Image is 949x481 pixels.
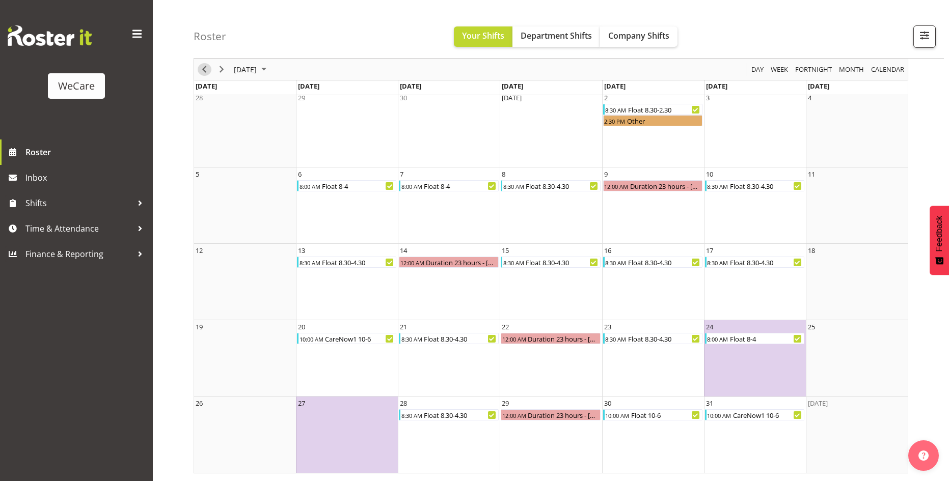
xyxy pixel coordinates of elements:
[706,398,713,408] div: 31
[707,333,729,344] div: 8:00 AM
[600,26,677,47] button: Company Shifts
[194,244,296,320] td: Sunday, October 12, 2025
[500,244,602,320] td: Wednesday, October 15, 2025
[808,245,815,256] div: 18
[400,410,423,420] div: 8:30 AM
[400,322,407,332] div: 21
[500,397,602,473] td: Wednesday, October 29, 2025
[324,333,396,344] div: CareNow1 10-6
[527,333,600,344] div: Duration 23 hours - [PERSON_NAME]
[501,180,600,191] div: Float 8.30-4.30 Begin From Wednesday, October 8, 2025 at 8:30:00 AM GMT+13:00 Ends At Wednesday, ...
[399,333,498,344] div: Float 8.30-4.30 Begin From Tuesday, October 21, 2025 at 8:30:00 AM GMT+13:00 Ends At Tuesday, Oct...
[196,81,217,91] span: [DATE]
[296,91,398,167] td: Monday, September 29, 2025
[626,116,702,126] div: Other
[400,169,403,179] div: 7
[423,333,498,344] div: Float 8.30-4.30
[194,91,908,473] table: of October 2025
[605,104,627,115] div: 8:30 AM
[297,333,396,344] div: CareNow1 10-6 Begin From Monday, October 20, 2025 at 10:00:00 AM GMT+13:00 Ends At Monday, Octobe...
[25,145,148,160] span: Roster
[296,244,398,320] td: Monday, October 13, 2025
[707,181,729,191] div: 8:30 AM
[603,104,702,115] div: Float 8.30-2.30 Begin From Thursday, October 2, 2025 at 8:30:00 AM GMT+13:00 Ends At Thursday, Oc...
[705,409,804,420] div: CareNow1 10-6 Begin From Friday, October 31, 2025 at 10:00:00 AM GMT+13:00 Ends At Friday, Octobe...
[604,245,611,256] div: 16
[196,59,213,80] div: Previous
[707,410,732,420] div: 10:00 AM
[512,26,600,47] button: Department Shifts
[502,245,509,256] div: 15
[398,91,500,167] td: Tuesday, September 30, 2025
[706,322,713,332] div: 24
[399,257,425,267] div: 12:00 AM
[705,257,804,268] div: Float 8.30-4.30 Begin From Friday, October 17, 2025 at 8:30:00 AM GMT+13:00 Ends At Friday, Octob...
[194,91,296,167] td: Sunday, September 28, 2025
[194,167,296,244] td: Sunday, October 5, 2025
[25,170,148,185] span: Inbox
[462,30,504,41] span: Your Shifts
[321,257,396,267] div: Float 8.30-4.30
[502,257,525,267] div: 8:30 AM
[704,91,806,167] td: Friday, October 3, 2025
[196,398,203,408] div: 26
[870,63,905,76] span: calendar
[398,320,500,397] td: Tuesday, October 21, 2025
[602,91,704,167] td: Thursday, October 2, 2025
[794,63,834,76] button: Fortnight
[299,257,321,267] div: 8:30 AM
[629,181,702,191] div: Duration 23 hours - [PERSON_NAME]
[604,93,608,103] div: 2
[806,244,908,320] td: Saturday, October 18, 2025
[918,450,929,461] img: help-xxl-2.png
[603,333,702,344] div: Float 8.30-4.30 Begin From Thursday, October 23, 2025 at 8:30:00 AM GMT+13:00 Ends At Thursday, O...
[627,333,702,344] div: Float 8.30-4.30
[299,333,324,344] div: 10:00 AM
[603,257,702,268] div: Float 8.30-4.30 Begin From Thursday, October 16, 2025 at 8:30:00 AM GMT+13:00 Ends At Thursday, O...
[194,320,296,397] td: Sunday, October 19, 2025
[806,320,908,397] td: Saturday, October 25, 2025
[454,26,512,47] button: Your Shifts
[500,167,602,244] td: Wednesday, October 8, 2025
[502,398,509,408] div: 29
[297,257,396,268] div: Float 8.30-4.30 Begin From Monday, October 13, 2025 at 8:30:00 AM GMT+13:00 Ends At Monday, Octob...
[25,195,132,211] span: Shifts
[704,320,806,397] td: Friday, October 24, 2025
[25,246,132,262] span: Finance & Reporting
[729,257,804,267] div: Float 8.30-4.30
[398,244,500,320] td: Tuesday, October 14, 2025
[502,93,522,103] div: [DATE]
[501,257,600,268] div: Float 8.30-4.30 Begin From Wednesday, October 15, 2025 at 8:30:00 AM GMT+13:00 Ends At Wednesday,...
[400,333,423,344] div: 8:30 AM
[399,180,498,191] div: Float 8-4 Begin From Tuesday, October 7, 2025 at 8:00:00 AM GMT+13:00 Ends At Tuesday, October 7,...
[423,410,498,420] div: Float 8.30-4.30
[400,245,407,256] div: 14
[603,180,702,191] div: Duration 23 hours - Olive Vermazen Begin From Thursday, October 9, 2025 at 12:00:00 AM GMT+13:00 ...
[298,322,305,332] div: 20
[808,81,829,91] span: [DATE]
[604,169,608,179] div: 9
[196,322,203,332] div: 19
[400,93,407,103] div: 30
[196,245,203,256] div: 12
[706,245,713,256] div: 17
[604,181,629,191] div: 12:00 AM
[604,116,626,126] div: 2:30 PM
[232,63,271,76] button: October 2025
[935,216,944,251] span: Feedback
[705,333,804,344] div: Float 8-4 Begin From Friday, October 24, 2025 at 8:00:00 AM GMT+13:00 Ends At Friday, October 24,...
[794,63,833,76] span: Fortnight
[299,181,321,191] div: 8:00 AM
[196,169,199,179] div: 5
[25,221,132,236] span: Time & Attendance
[194,52,908,473] div: of October 2025
[501,410,527,420] div: 12:00 AM
[502,169,505,179] div: 8
[298,93,305,103] div: 29
[806,91,908,167] td: Saturday, October 4, 2025
[298,245,305,256] div: 13
[605,333,627,344] div: 8:30 AM
[602,397,704,473] td: Thursday, October 30, 2025
[770,63,789,76] span: Week
[627,257,702,267] div: Float 8.30-4.30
